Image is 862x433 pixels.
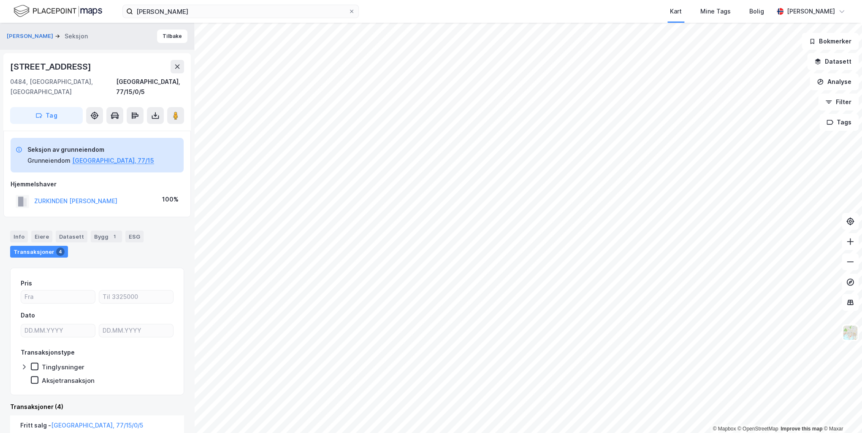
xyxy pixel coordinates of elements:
[21,347,75,358] div: Transaksjonstype
[56,231,87,242] div: Datasett
[157,30,187,43] button: Tilbake
[842,325,858,341] img: Z
[27,145,154,155] div: Seksjon av grunneiendom
[10,402,184,412] div: Transaksjoner (4)
[802,33,859,50] button: Bokmerker
[21,324,95,337] input: DD.MM.YYYY
[810,73,859,90] button: Analyse
[7,32,55,40] button: [PERSON_NAME]
[21,278,32,288] div: Pris
[42,377,95,385] div: Aksjetransaksjon
[56,247,65,256] div: 4
[21,290,95,303] input: Fra
[110,232,119,241] div: 1
[162,194,179,204] div: 100%
[820,393,862,433] div: Kontrollprogram for chat
[10,231,28,242] div: Info
[737,426,778,432] a: OpenStreetMap
[713,426,736,432] a: Mapbox
[51,422,143,429] a: [GEOGRAPHIC_DATA], 77/15/0/5
[10,60,93,73] div: [STREET_ADDRESS]
[670,6,682,16] div: Kart
[781,426,822,432] a: Improve this map
[820,393,862,433] iframe: Chat Widget
[749,6,764,16] div: Bolig
[21,310,35,320] div: Dato
[31,231,52,242] div: Eiere
[819,114,859,131] button: Tags
[11,179,184,189] div: Hjemmelshaver
[91,231,122,242] div: Bygg
[10,107,83,124] button: Tag
[133,5,348,18] input: Søk på adresse, matrikkel, gårdeiere, leietakere eller personer
[10,246,68,258] div: Transaksjoner
[818,94,859,110] button: Filter
[14,4,102,19] img: logo.f888ab2527a4732fd821a326f86c7f29.svg
[700,6,731,16] div: Mine Tags
[72,156,154,166] button: [GEOGRAPHIC_DATA], 77/15
[65,31,88,41] div: Seksjon
[787,6,835,16] div: [PERSON_NAME]
[27,156,70,166] div: Grunneiendom
[42,363,84,371] div: Tinglysninger
[10,77,116,97] div: 0484, [GEOGRAPHIC_DATA], [GEOGRAPHIC_DATA]
[116,77,184,97] div: [GEOGRAPHIC_DATA], 77/15/0/5
[99,324,173,337] input: DD.MM.YYYY
[99,290,173,303] input: Til 3325000
[125,231,144,242] div: ESG
[807,53,859,70] button: Datasett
